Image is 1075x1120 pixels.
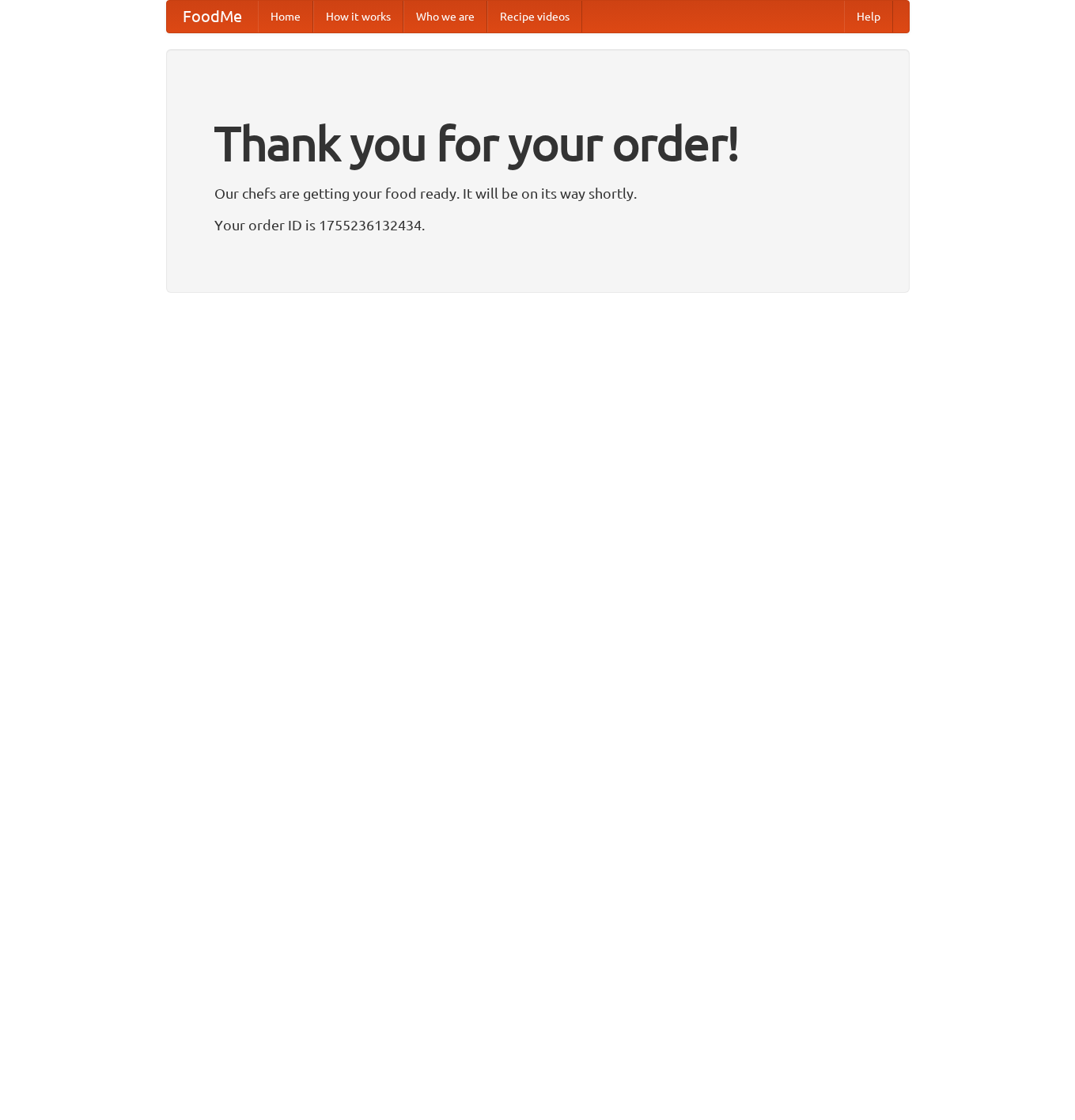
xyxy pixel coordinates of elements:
a: FoodMe [167,1,258,32]
a: Who we are [403,1,487,32]
a: How it works [313,1,403,32]
a: Recipe videos [487,1,582,32]
h1: Thank you for your order! [214,105,861,181]
a: Home [258,1,313,32]
p: Our chefs are getting your food ready. It will be on its way shortly. [214,181,861,205]
a: Help [844,1,893,32]
p: Your order ID is 1755236132434. [214,213,861,237]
